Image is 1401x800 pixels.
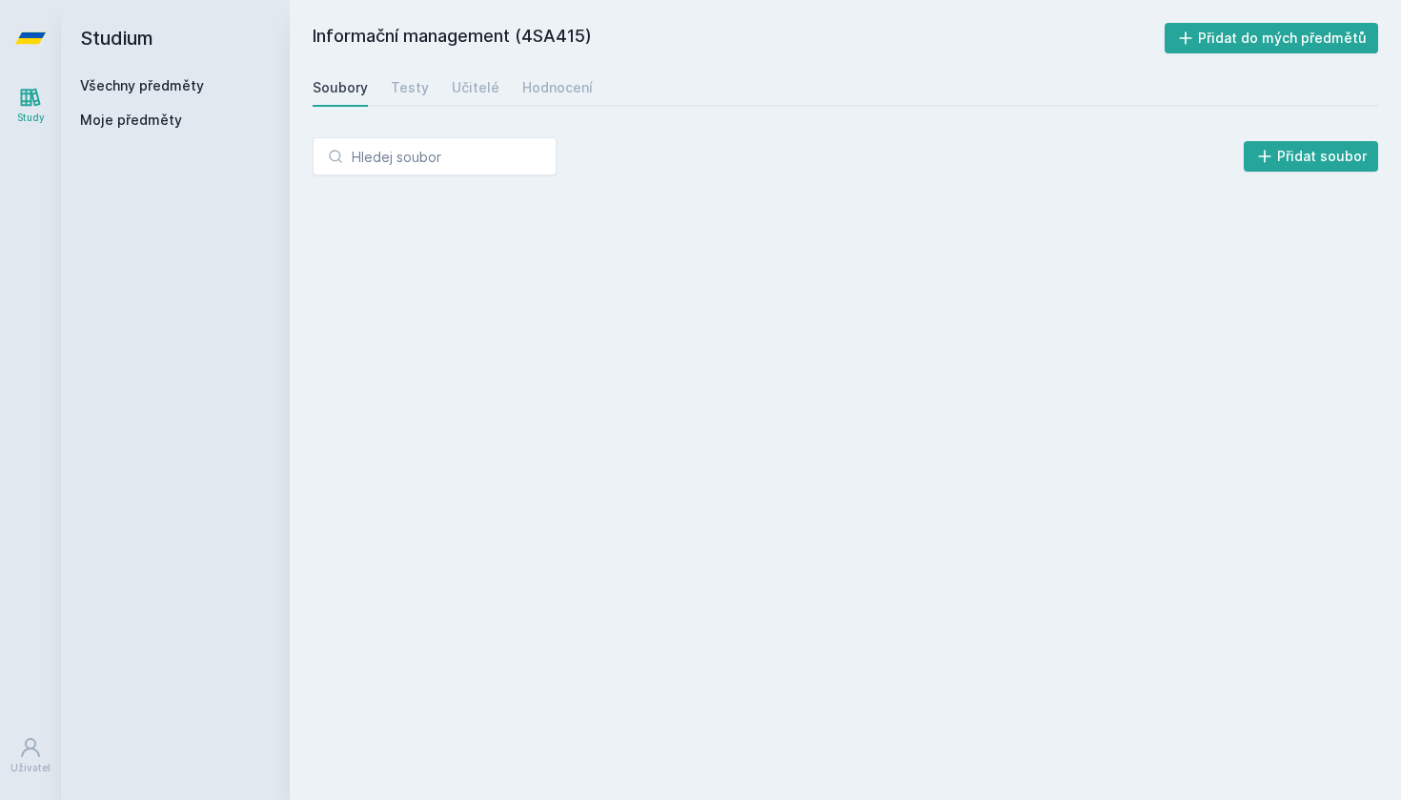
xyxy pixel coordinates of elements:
a: Soubory [313,69,368,107]
h2: Informační management (4SA415) [313,23,1165,53]
div: Soubory [313,78,368,97]
div: Testy [391,78,429,97]
a: Hodnocení [522,69,593,107]
button: Přidat do mých předmětů [1165,23,1379,53]
a: Učitelé [452,69,499,107]
a: Všechny předměty [80,77,204,93]
div: Uživatel [10,761,51,775]
span: Moje předměty [80,111,182,130]
a: Uživatel [4,727,57,785]
div: Hodnocení [522,78,593,97]
button: Přidat soubor [1244,141,1379,172]
a: Study [4,76,57,134]
div: Study [17,111,45,125]
div: Učitelé [452,78,499,97]
a: Testy [391,69,429,107]
input: Hledej soubor [313,137,557,175]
